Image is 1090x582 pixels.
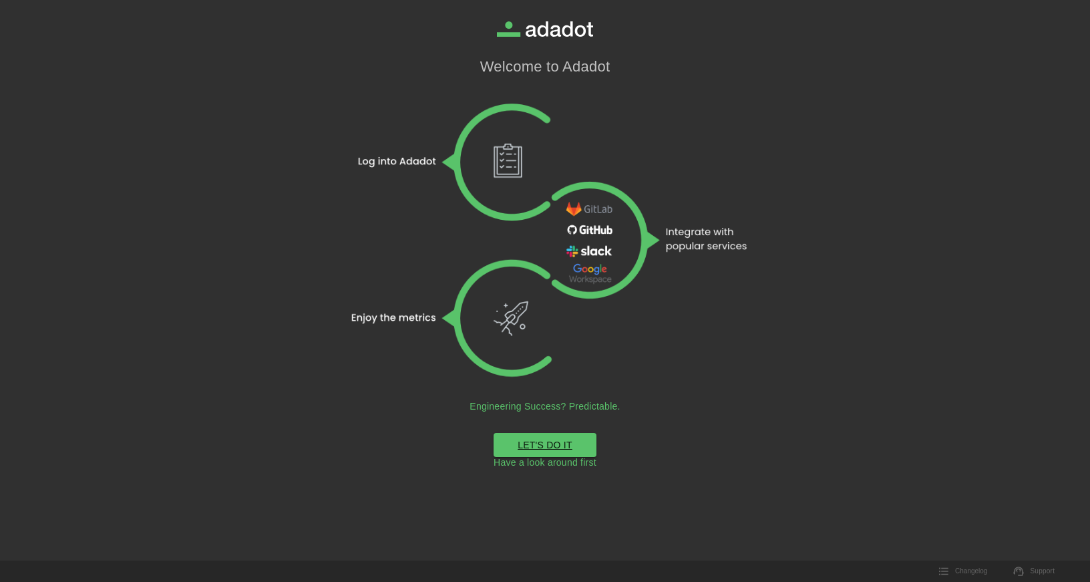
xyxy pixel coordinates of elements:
h1: Welcome to Adadot [480,58,610,76]
a: Have a look around first [494,457,596,469]
h2: Engineering Success? Predictable. [470,401,620,412]
button: Changelog [931,561,995,581]
a: Support [1006,561,1063,581]
a: LET'S DO IT [494,433,596,458]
